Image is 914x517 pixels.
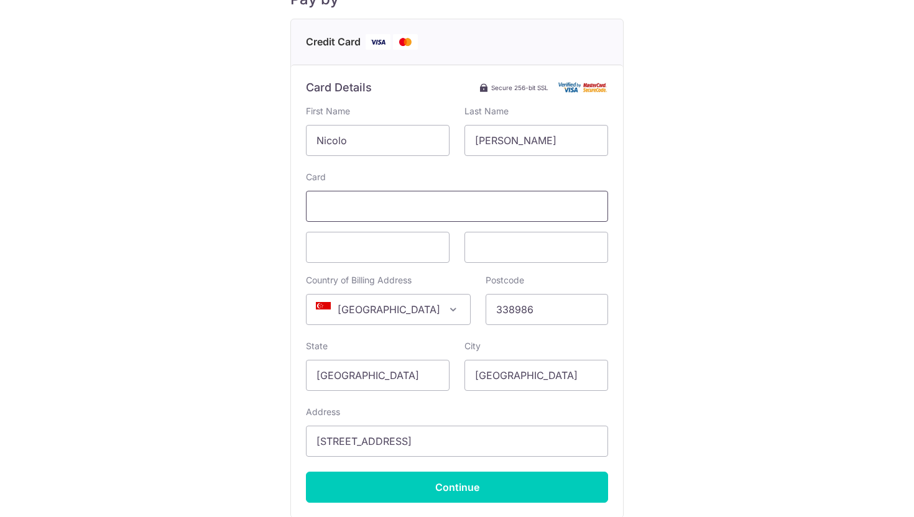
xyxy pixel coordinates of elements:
img: Mastercard [393,34,418,50]
span: Credit Card [306,34,361,50]
img: Visa [366,34,390,50]
h6: Card Details [306,80,372,95]
label: First Name [306,105,350,117]
span: Singapore [307,295,470,324]
iframe: Secure card security code input frame [475,240,598,255]
iframe: Secure card number input frame [316,199,598,214]
label: Country of Billing Address [306,274,412,286]
label: City [464,340,481,352]
span: Secure 256-bit SSL [491,83,548,93]
input: Example 123456 [486,294,608,325]
label: Card [306,171,326,183]
label: State [306,340,328,352]
label: Last Name [464,105,509,117]
iframe: Secure card expiration date input frame [316,240,439,255]
label: Address [306,406,340,418]
span: Singapore [306,294,471,325]
img: Card secure [558,82,608,93]
input: Continue [306,472,608,503]
label: Postcode [486,274,524,286]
